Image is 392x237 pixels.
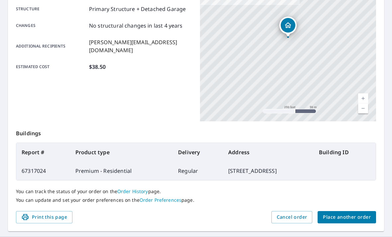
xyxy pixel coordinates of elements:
[16,197,376,203] p: You can update and set your order preferences on the page.
[16,162,70,180] td: 67317024
[271,211,313,223] button: Cancel order
[89,63,106,71] p: $38.50
[117,188,148,194] a: Order History
[173,162,223,180] td: Regular
[89,22,183,30] p: No structural changes in last 4 years
[16,5,86,13] p: Structure
[16,22,86,30] p: Changes
[323,213,371,221] span: Place another order
[140,197,181,203] a: Order Preferences
[16,38,86,54] p: Additional recipients
[70,162,173,180] td: Premium - Residential
[279,17,297,37] div: Dropped pin, building 1, Residential property, 16034 Village Green Dr Mill Creek, WA 98012
[21,213,67,221] span: Print this page
[318,211,376,223] button: Place another order
[16,121,376,143] p: Buildings
[358,93,368,103] a: Current Level 17, Zoom In
[223,143,314,162] th: Address
[70,143,173,162] th: Product type
[16,63,86,71] p: Estimated cost
[314,143,376,162] th: Building ID
[223,162,314,180] td: [STREET_ADDRESS]
[358,103,368,113] a: Current Level 17, Zoom Out
[16,143,70,162] th: Report #
[173,143,223,162] th: Delivery
[89,38,192,54] p: [PERSON_NAME][EMAIL_ADDRESS][DOMAIN_NAME]
[16,188,376,194] p: You can track the status of your order on the page.
[277,213,307,221] span: Cancel order
[16,211,72,223] button: Print this page
[89,5,186,13] p: Primary Structure + Detached Garage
